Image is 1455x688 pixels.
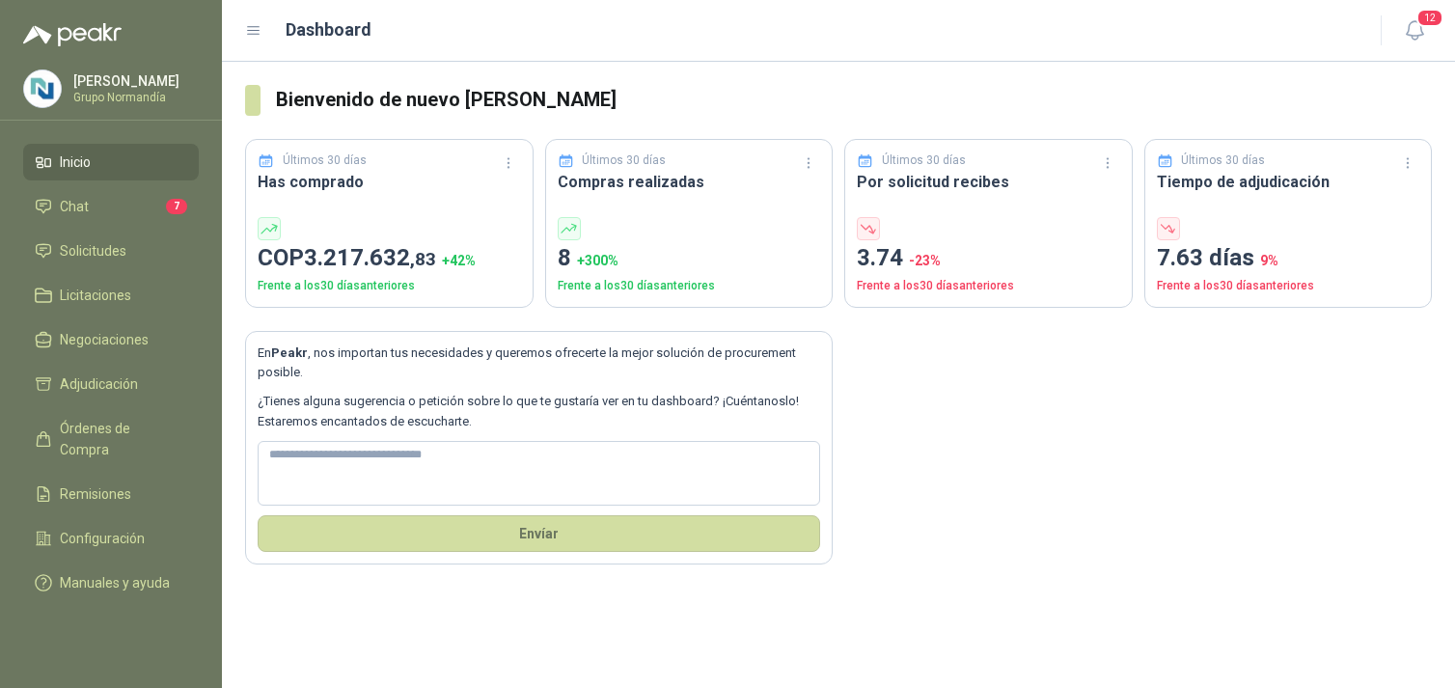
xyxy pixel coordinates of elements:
[60,151,91,173] span: Inicio
[60,572,170,593] span: Manuales y ayuda
[1157,277,1420,295] p: Frente a los 30 días anteriores
[73,92,194,103] p: Grupo Normandía
[271,345,308,360] b: Peakr
[60,285,131,306] span: Licitaciones
[73,74,194,88] p: [PERSON_NAME]
[60,240,126,261] span: Solicitudes
[882,151,966,170] p: Últimos 30 días
[283,151,367,170] p: Últimos 30 días
[23,410,199,468] a: Órdenes de Compra
[558,170,821,194] h3: Compras realizadas
[258,170,521,194] h3: Has comprado
[23,144,199,180] a: Inicio
[60,528,145,549] span: Configuración
[60,483,131,505] span: Remisiones
[60,329,149,350] span: Negociaciones
[60,373,138,395] span: Adjudicación
[60,196,89,217] span: Chat
[304,244,436,271] span: 3.217.632
[1181,151,1265,170] p: Últimos 30 días
[24,70,61,107] img: Company Logo
[582,151,666,170] p: Últimos 30 días
[258,277,521,295] p: Frente a los 30 días anteriores
[258,392,820,431] p: ¿Tienes alguna sugerencia o petición sobre lo que te gustaría ver en tu dashboard? ¡Cuéntanoslo! ...
[410,248,436,270] span: ,83
[558,277,821,295] p: Frente a los 30 días anteriores
[23,366,199,402] a: Adjudicación
[23,23,122,46] img: Logo peakr
[23,233,199,269] a: Solicitudes
[286,16,371,43] h1: Dashboard
[23,564,199,601] a: Manuales y ayuda
[857,240,1120,277] p: 3.74
[23,321,199,358] a: Negociaciones
[276,85,1432,115] h3: Bienvenido de nuevo [PERSON_NAME]
[23,277,199,314] a: Licitaciones
[258,240,521,277] p: COP
[1157,240,1420,277] p: 7.63 días
[1260,253,1278,268] span: 9 %
[1416,9,1443,27] span: 12
[23,476,199,512] a: Remisiones
[1157,170,1420,194] h3: Tiempo de adjudicación
[23,188,199,225] a: Chat7
[857,277,1120,295] p: Frente a los 30 días anteriores
[577,253,618,268] span: + 300 %
[558,240,821,277] p: 8
[258,515,820,552] button: Envíar
[909,253,941,268] span: -23 %
[857,170,1120,194] h3: Por solicitud recibes
[23,520,199,557] a: Configuración
[1397,14,1432,48] button: 12
[60,418,180,460] span: Órdenes de Compra
[258,344,820,383] p: En , nos importan tus necesidades y queremos ofrecerte la mejor solución de procurement posible.
[166,199,187,214] span: 7
[442,253,476,268] span: + 42 %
